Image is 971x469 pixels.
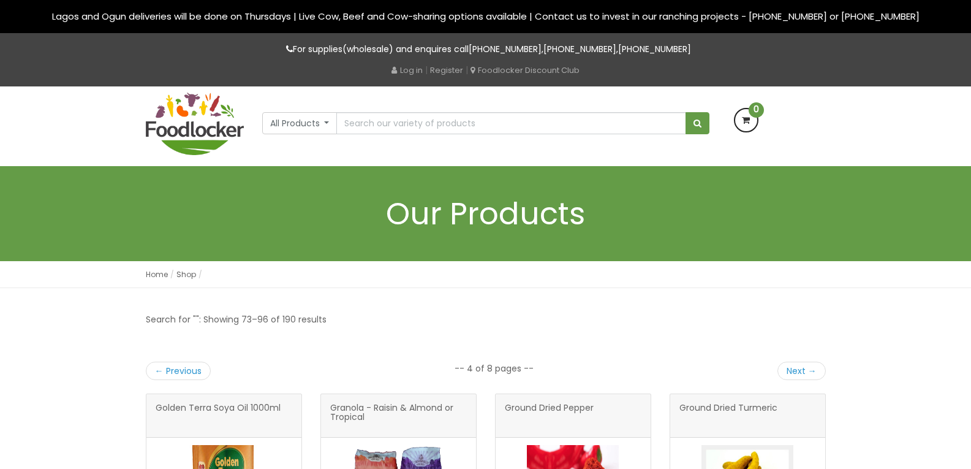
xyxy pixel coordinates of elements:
a: Shop [176,269,196,280]
span: Golden Terra Soya Oil 1000ml [156,403,281,428]
span: 0 [749,102,764,118]
h1: Our Products [146,197,826,231]
span: | [466,64,468,76]
p: Search for "": Showing 73–96 of 190 results [146,313,327,327]
span: Ground Dried Turmeric [679,403,777,428]
a: [PHONE_NUMBER] [618,43,691,55]
span: Lagos and Ogun deliveries will be done on Thursdays | Live Cow, Beef and Cow-sharing options avai... [52,10,920,23]
li: -- 4 of 8 pages -- [455,362,534,375]
span: Ground Dried Pepper [505,403,594,428]
input: Search our variety of products [336,112,686,134]
p: For supplies(wholesale) and enquires call , , [146,42,826,56]
button: All Products [262,112,338,134]
a: [PHONE_NUMBER] [543,43,616,55]
span: | [425,64,428,76]
a: Next → [777,362,826,380]
span: Granola - Raisin & Almond or Tropical [330,403,467,428]
a: Home [146,269,168,280]
a: [PHONE_NUMBER] [469,43,542,55]
a: ← Previous [146,362,211,380]
a: Foodlocker Discount Club [470,64,580,76]
a: Log in [391,64,423,76]
img: FoodLocker [146,93,244,155]
a: Register [430,64,463,76]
